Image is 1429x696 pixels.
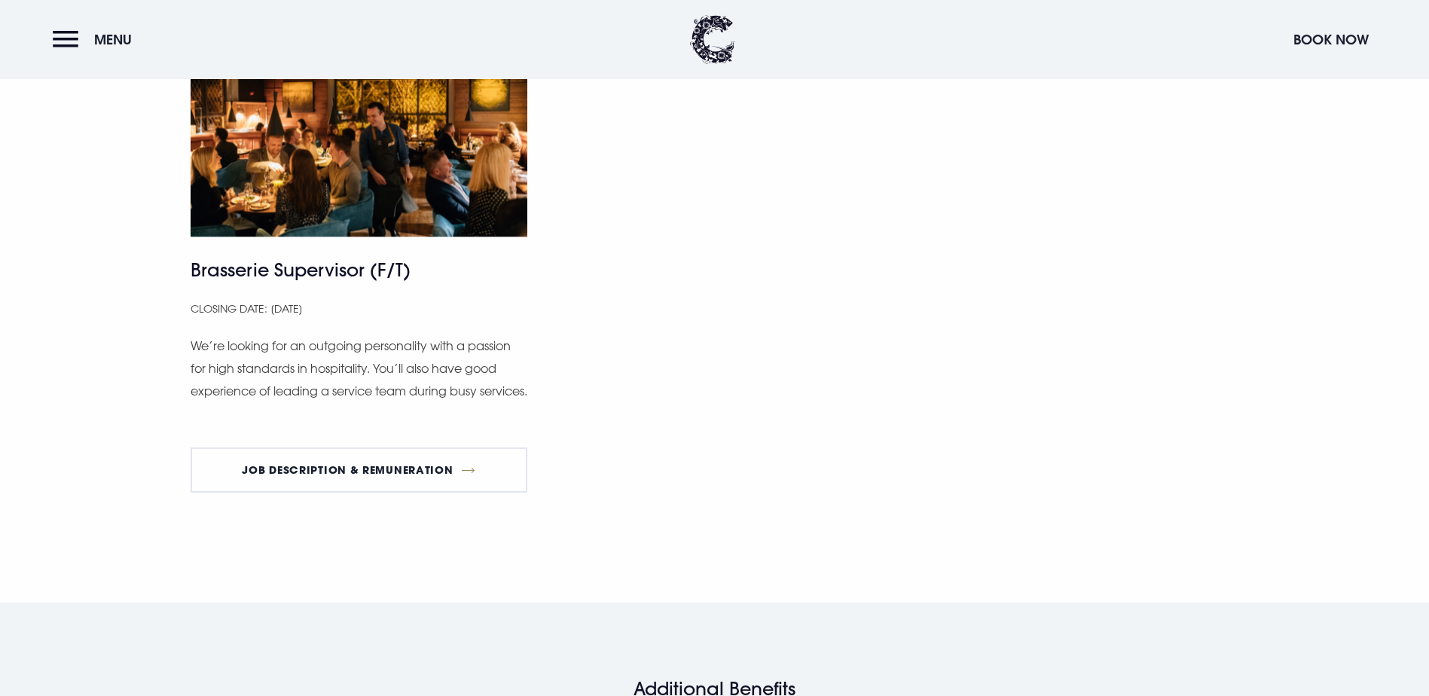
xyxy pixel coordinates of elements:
span: Menu [94,31,132,48]
a: Job Description & Remuneration [191,447,528,493]
img: Clandeboye Lodge [690,15,735,64]
h4: Brasserie Supervisor (F/T) [191,256,528,283]
button: Book Now [1286,23,1376,56]
button: Menu [53,23,139,56]
img: https://clandeboyelodge.s3-assets.com/Brasserie-Assistant-Manager.png [191,12,528,237]
p: Closing Date: [DATE] [191,299,528,319]
p: We’re looking for an outgoing personality with a passion for high standards in hospitality. You’l... [191,334,528,403]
